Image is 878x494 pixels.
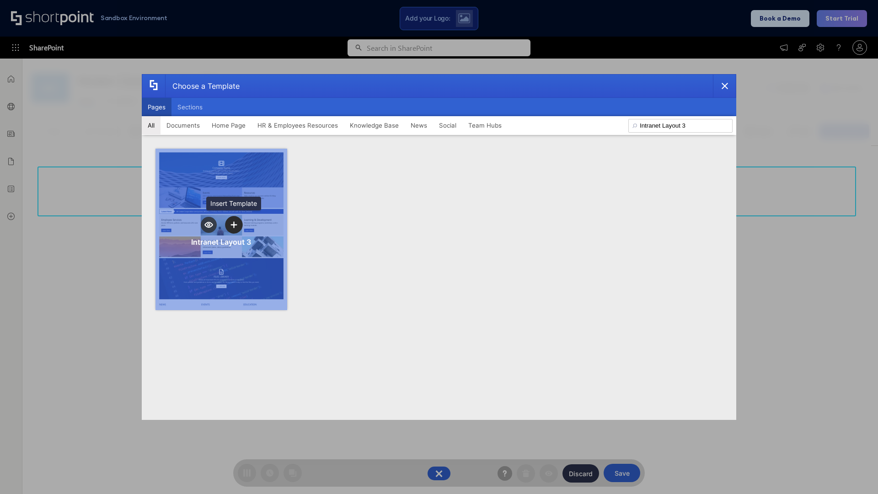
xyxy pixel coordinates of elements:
input: Search [628,119,733,133]
button: HR & Employees Resources [252,116,344,134]
button: Sections [171,98,209,116]
button: Home Page [206,116,252,134]
button: Documents [161,116,206,134]
button: Pages [142,98,171,116]
button: Social [433,116,462,134]
iframe: Chat Widget [832,450,878,494]
button: News [405,116,433,134]
button: All [142,116,161,134]
div: Intranet Layout 3 [191,237,251,247]
button: Knowledge Base [344,116,405,134]
div: Choose a Template [165,75,240,97]
button: Team Hubs [462,116,508,134]
div: template selector [142,74,736,420]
